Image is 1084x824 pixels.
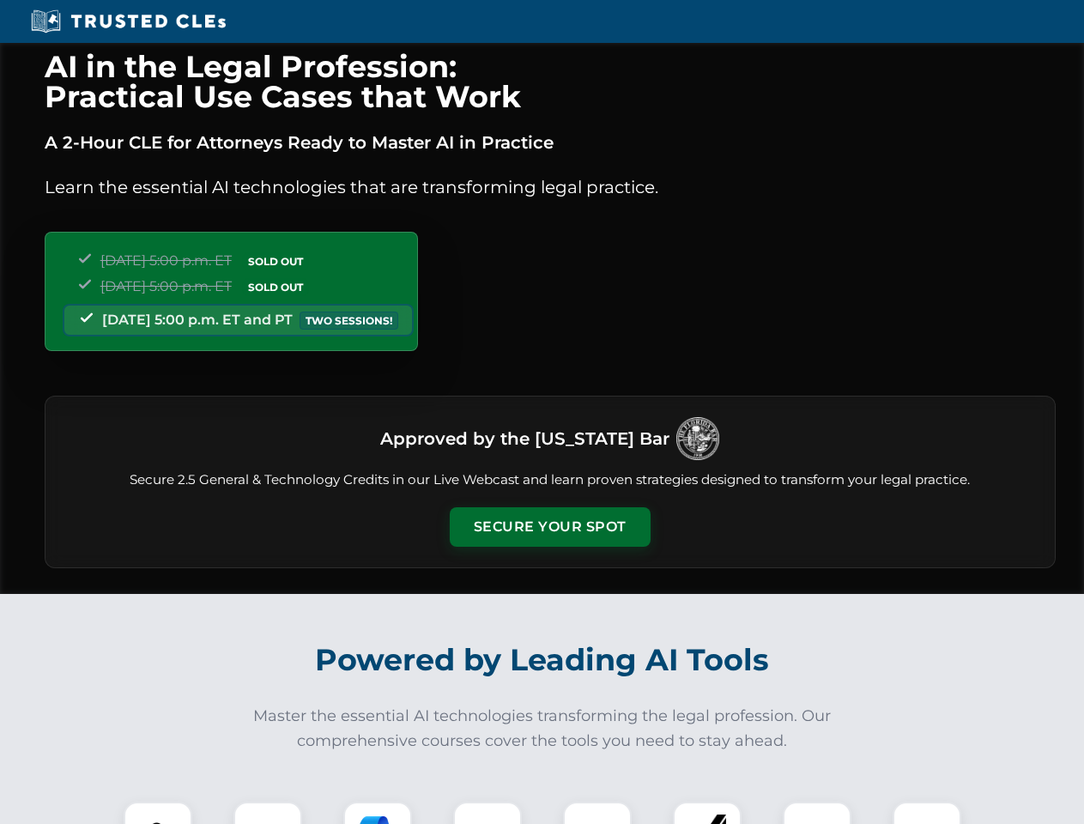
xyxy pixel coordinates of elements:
span: [DATE] 5:00 p.m. ET [100,252,232,269]
p: Secure 2.5 General & Technology Credits in our Live Webcast and learn proven strategies designed ... [66,470,1034,490]
h2: Powered by Leading AI Tools [67,630,1018,690]
span: SOLD OUT [242,252,309,270]
p: Master the essential AI technologies transforming the legal profession. Our comprehensive courses... [242,704,843,754]
span: [DATE] 5:00 p.m. ET [100,278,232,294]
p: A 2-Hour CLE for Attorneys Ready to Master AI in Practice [45,129,1056,156]
img: Trusted CLEs [26,9,231,34]
img: Logo [676,417,719,460]
h1: AI in the Legal Profession: Practical Use Cases that Work [45,51,1056,112]
p: Learn the essential AI technologies that are transforming legal practice. [45,173,1056,201]
span: SOLD OUT [242,278,309,296]
button: Secure Your Spot [450,507,651,547]
h3: Approved by the [US_STATE] Bar [380,423,669,454]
